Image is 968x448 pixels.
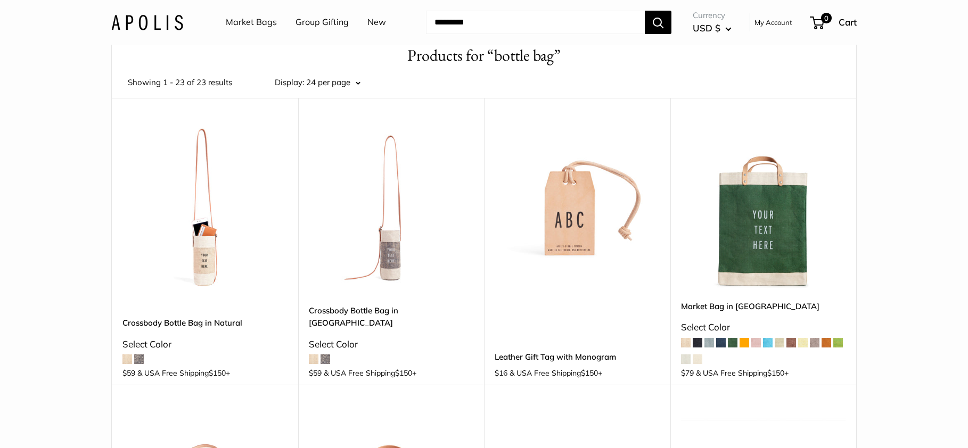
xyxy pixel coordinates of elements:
a: Market Bags [226,14,277,30]
div: Select Color [122,336,288,353]
span: $79 [681,368,694,378]
img: description_Our first Crossbody Bottle Bag [309,125,474,289]
span: $150 [209,368,226,378]
span: 24 per page [306,77,350,87]
a: description_Our first Crossbody Bottle Bagdescription_Effortless Style [122,125,288,289]
a: New [367,14,386,30]
span: & USA Free Shipping + [696,369,789,377]
a: Leather Gift Tag with Monogram [495,351,660,363]
span: $59 [122,368,135,378]
a: Crossbody Bottle Bag in Natural [122,317,288,329]
span: USD $ [693,22,720,34]
a: Market Bag in [GEOGRAPHIC_DATA] [681,300,846,312]
a: My Account [754,16,792,29]
span: & USA Free Shipping + [324,369,416,377]
span: $150 [767,368,784,378]
span: $150 [395,368,412,378]
button: Search [645,11,671,34]
div: Select Color [309,336,474,353]
span: $16 [495,368,507,378]
label: Display: [275,75,304,90]
a: description_Our first Crossbody Bottle Bagdescription_Even available for group gifting and events [309,125,474,289]
button: USD $ [693,20,732,37]
span: 0 [821,13,832,23]
img: description_Our first Crossbody Bottle Bag [122,125,288,289]
button: 24 per page [306,75,360,90]
img: Apolis [111,14,183,30]
a: 0 Cart [811,14,857,31]
span: & USA Free Shipping + [137,369,230,377]
a: description_Make it yours with custom printed text.Market Bag in Field Green [681,125,846,289]
h1: Products for “bottle bag” [128,44,840,67]
img: description_Make it yours with custom printed text [495,125,660,289]
img: description_Make it yours with custom printed text. [681,125,846,289]
span: Currency [693,8,732,23]
span: Showing 1 - 23 of 23 results [128,75,232,90]
a: Group Gifting [296,14,349,30]
span: Cart [839,16,857,28]
input: Search... [426,11,645,34]
a: description_Make it yours with custom printed textdescription_3mm thick, vegetable tanned America... [495,125,660,289]
span: $59 [309,368,322,378]
span: $150 [581,368,598,378]
span: & USA Free Shipping + [510,369,602,377]
a: Crossbody Bottle Bag in [GEOGRAPHIC_DATA] [309,304,474,329]
div: Select Color [681,319,846,336]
